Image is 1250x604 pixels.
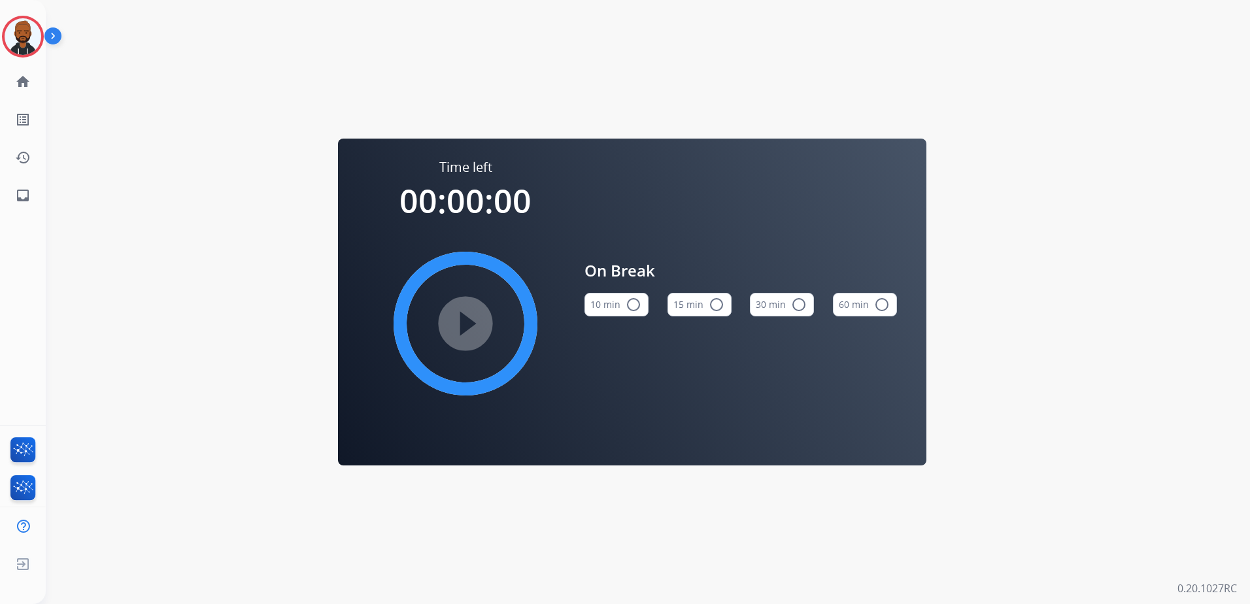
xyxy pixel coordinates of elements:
mat-icon: radio_button_unchecked [874,297,890,312]
mat-icon: home [15,74,31,90]
p: 0.20.1027RC [1177,580,1237,596]
button: 60 min [833,293,897,316]
mat-icon: inbox [15,188,31,203]
mat-icon: radio_button_unchecked [709,297,724,312]
span: On Break [584,259,897,282]
img: avatar [5,18,41,55]
mat-icon: history [15,150,31,165]
mat-icon: radio_button_unchecked [791,297,807,312]
button: 30 min [750,293,814,316]
mat-icon: list_alt [15,112,31,127]
mat-icon: radio_button_unchecked [626,297,641,312]
span: Time left [439,158,492,176]
span: 00:00:00 [399,178,532,223]
button: 10 min [584,293,649,316]
button: 15 min [667,293,732,316]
